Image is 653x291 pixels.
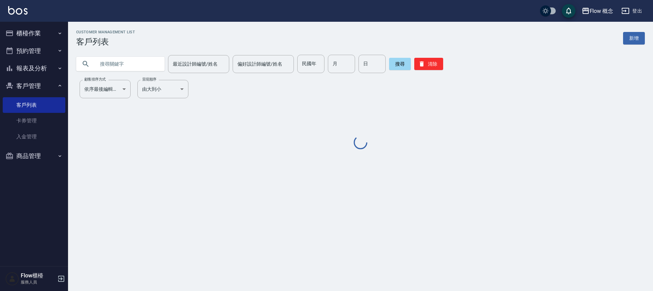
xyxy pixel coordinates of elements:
h2: Customer Management List [76,30,135,34]
a: 新增 [623,32,645,45]
button: 客戶管理 [3,77,65,95]
button: 商品管理 [3,147,65,165]
div: 由大到小 [137,80,188,98]
h3: 客戶列表 [76,37,135,47]
button: save [562,4,575,18]
label: 呈現順序 [142,77,156,82]
img: Logo [8,6,28,15]
h5: Flow櫃檯 [21,272,55,279]
label: 顧客排序方式 [84,77,106,82]
button: 清除 [414,58,443,70]
div: 依序最後編輯時間 [80,80,131,98]
button: 預約管理 [3,42,65,60]
button: 登出 [619,5,645,17]
div: Flow 概念 [590,7,614,15]
p: 服務人員 [21,279,55,285]
button: 報表及分析 [3,59,65,77]
a: 卡券管理 [3,113,65,129]
a: 客戶列表 [3,97,65,113]
a: 入金管理 [3,129,65,144]
button: Flow 概念 [579,4,616,18]
input: 搜尋關鍵字 [95,55,159,73]
img: Person [5,272,19,286]
button: 搜尋 [389,58,411,70]
button: 櫃檯作業 [3,24,65,42]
